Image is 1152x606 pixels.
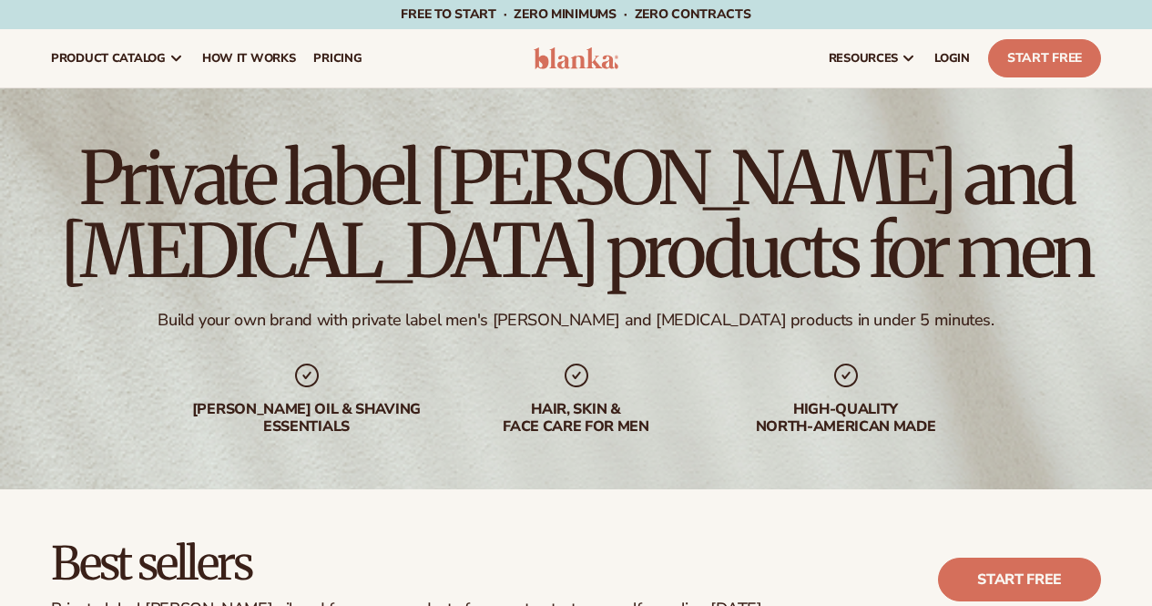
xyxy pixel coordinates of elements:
[988,39,1101,77] a: Start Free
[51,51,166,66] span: product catalog
[401,5,750,23] span: Free to start · ZERO minimums · ZERO contracts
[820,29,925,87] a: resources
[729,401,963,436] div: High-quality North-american made
[51,540,765,589] h2: Best sellers
[304,29,371,87] a: pricing
[829,51,898,66] span: resources
[313,51,362,66] span: pricing
[42,29,193,87] a: product catalog
[934,51,970,66] span: LOGIN
[51,142,1101,288] h1: Private label [PERSON_NAME] and [MEDICAL_DATA] products for men
[193,29,305,87] a: How It Works
[202,51,296,66] span: How It Works
[190,401,423,436] div: [PERSON_NAME] oil & shaving essentials
[534,47,619,69] img: logo
[938,558,1101,601] a: Start free
[460,401,693,436] div: hair, skin & face care for men
[925,29,979,87] a: LOGIN
[158,310,994,331] div: Build your own brand with private label men's [PERSON_NAME] and [MEDICAL_DATA] products in under ...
